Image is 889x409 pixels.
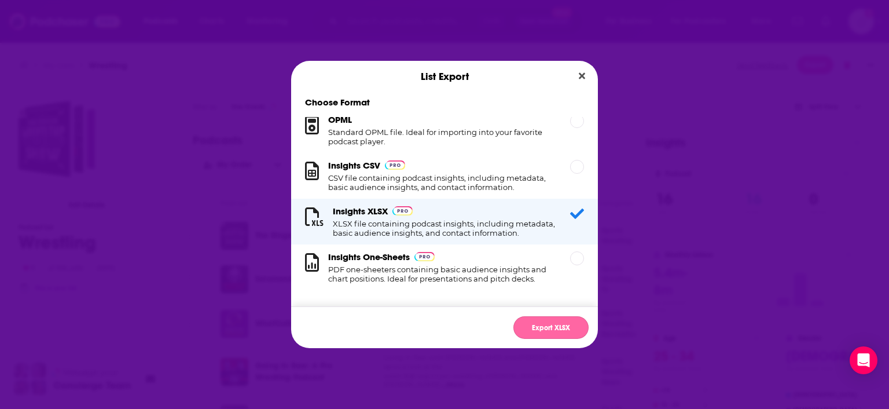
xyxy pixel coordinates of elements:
button: Close [574,69,590,83]
h1: XLSX file containing podcast insights, including metadata, basic audience insights, and contact i... [333,219,556,238]
h1: Standard OPML file. Ideal for importing into your favorite podcast player. [328,127,556,146]
img: Podchaser Pro [414,252,435,261]
div: List Export [291,61,598,92]
h1: CSV file containing podcast insights, including metadata, basic audience insights, and contact in... [328,173,556,192]
h3: Insights CSV [328,160,380,171]
h3: Insights XLSX [333,206,388,217]
h1: PDF one-sheeters containing basic audience insights and chart positions. Ideal for presentations ... [328,265,556,283]
img: Podchaser Pro [385,160,405,170]
h1: Choose Format [291,97,598,108]
h3: Insights One-Sheets [328,251,410,262]
button: Export XLSX [513,316,589,339]
h3: OPML [328,114,352,125]
img: Podchaser Pro [392,206,413,216]
div: Open Intercom Messenger [850,346,877,374]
